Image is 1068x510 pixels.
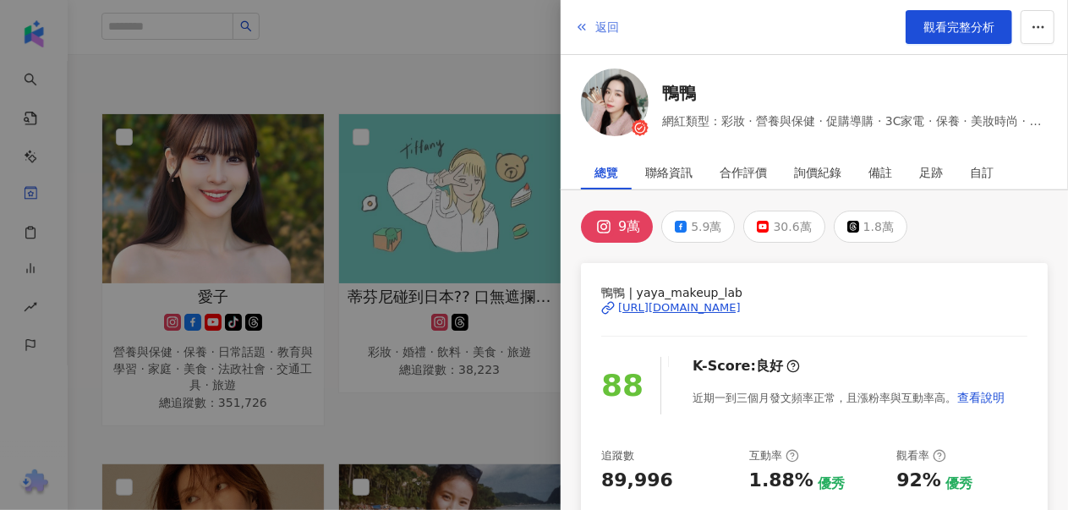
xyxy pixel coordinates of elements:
div: 互動率 [749,448,799,463]
div: 近期一到三個月發文頻率正常，且漲粉率與互動率高。 [693,381,1005,414]
a: 鴨鴨 [662,81,1048,105]
div: 良好 [756,357,783,376]
span: 返回 [595,20,619,34]
div: 30.6萬 [773,215,811,239]
span: 網紅類型：彩妝 · 營養與保健 · 促購導購 · 3C家電 · 保養 · 美妝時尚 · 日常話題 · 美髮 · 法政社會 · 醫療與健康 · 穿搭 · 運動 · 旅遊 [662,112,1048,130]
div: 自訂 [970,156,994,189]
button: 1.8萬 [834,211,907,243]
a: KOL Avatar [581,69,649,142]
button: 5.9萬 [661,211,735,243]
div: 1.8萬 [863,215,894,239]
div: 足跡 [919,156,943,189]
div: K-Score : [693,357,800,376]
div: 88 [601,362,644,410]
div: [URL][DOMAIN_NAME] [618,300,741,315]
button: 9萬 [581,211,653,243]
a: 觀看完整分析 [906,10,1012,44]
div: 優秀 [818,474,845,493]
div: 合作評價 [720,156,767,189]
button: 30.6萬 [743,211,824,243]
span: 查看說明 [957,391,1005,404]
div: 追蹤數 [601,448,634,463]
span: 鴨鴨 | yaya_makeup_lab [601,283,1027,302]
div: 9萬 [618,215,640,239]
img: KOL Avatar [581,69,649,136]
button: 返回 [574,10,620,44]
div: 聯絡資訊 [645,156,693,189]
div: 優秀 [945,474,972,493]
div: 89,996 [601,468,673,494]
div: 5.9萬 [691,215,721,239]
div: 詢價紀錄 [794,156,841,189]
span: 觀看完整分析 [923,20,994,34]
div: 備註 [868,156,892,189]
a: [URL][DOMAIN_NAME] [601,300,1027,315]
button: 查看說明 [956,381,1005,414]
div: 1.88% [749,468,813,494]
div: 92% [896,468,941,494]
div: 觀看率 [896,448,946,463]
div: 總覽 [594,156,618,189]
